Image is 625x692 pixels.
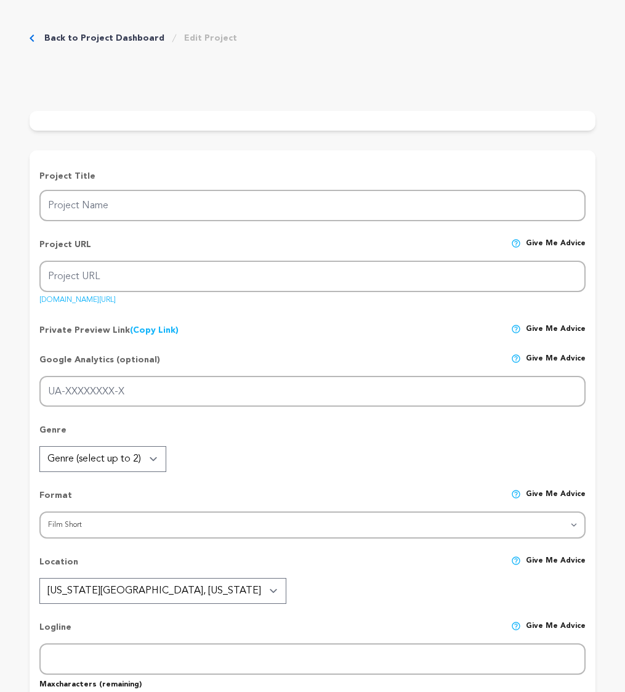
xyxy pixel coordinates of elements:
[184,32,237,44] a: Edit Project
[39,261,586,292] input: Project URL
[39,170,586,182] p: Project Title
[526,621,586,643] span: Give me advice
[39,354,160,376] p: Google Analytics (optional)
[39,238,91,261] p: Project URL
[526,238,586,261] span: Give me advice
[511,556,521,566] img: help-circle.svg
[39,675,586,690] p: Max characters ( remaining)
[511,354,521,364] img: help-circle.svg
[526,324,586,336] span: Give me advice
[39,190,586,221] input: Project Name
[511,621,521,631] img: help-circle.svg
[39,556,78,578] p: Location
[39,324,179,336] p: Private Preview Link
[511,324,521,334] img: help-circle.svg
[30,32,237,44] div: Breadcrumb
[44,32,164,44] a: Back to Project Dashboard
[39,621,71,643] p: Logline
[511,489,521,499] img: help-circle.svg
[526,354,586,376] span: Give me advice
[526,489,586,511] span: Give me advice
[130,326,179,335] a: (Copy Link)
[526,556,586,578] span: Give me advice
[39,424,586,446] p: Genre
[39,376,586,407] input: UA-XXXXXXXX-X
[39,489,72,511] p: Format
[39,291,116,304] a: [DOMAIN_NAME][URL]
[511,238,521,248] img: help-circle.svg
